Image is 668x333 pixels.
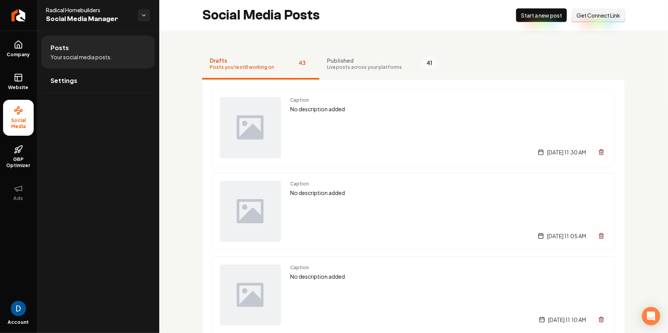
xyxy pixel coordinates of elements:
span: Social Media Manager [46,14,132,24]
button: DraftsPosts you're still working on43 [202,49,319,80]
span: Caption [290,265,608,271]
span: 43 [292,57,312,69]
a: GBP Optimizer [3,139,34,175]
p: No description added [290,188,608,197]
div: Open Intercom Messenger [642,307,660,325]
span: Get Connect Link [577,11,620,19]
button: PublishedLive posts across your platforms41 [319,49,446,80]
img: Post preview [220,265,281,326]
a: Post previewCaptionNo description added[DATE] 11:30 AM [212,89,616,166]
span: Posts [51,43,69,52]
span: [DATE] 11:05 AM [547,232,586,240]
p: No description added [290,105,608,114]
span: Website [5,84,32,91]
h2: Social Media Posts [202,8,320,23]
span: Your social media posts. [51,53,112,61]
button: Ads [3,178,34,208]
span: Ads [11,195,26,201]
span: Caption [290,97,608,103]
span: Social Media [3,117,34,130]
span: Account [8,319,29,325]
span: Caption [290,181,608,187]
span: Posts you're still working on [210,64,274,70]
button: Start a new post [516,8,567,22]
a: Website [3,67,34,97]
img: Post preview [220,181,281,242]
span: GBP Optimizer [3,156,34,169]
a: Post previewCaptionNo description added[DATE] 11:05 AM [212,172,616,250]
p: No description added [290,272,608,281]
button: Open user button [11,301,26,316]
span: Start a new post [521,11,562,19]
span: 41 [420,57,438,69]
span: Live posts across your platforms [327,64,402,70]
span: Radical Homebuilders [46,6,132,14]
span: [DATE] 11:30 AM [547,148,586,156]
button: Get Connect Link [572,8,625,22]
img: Rebolt Logo [11,9,26,21]
img: David Rice [11,301,26,316]
span: [DATE] 11:10 AM [548,316,586,323]
nav: Tabs [202,49,625,80]
span: Published [327,57,402,64]
img: Post preview [220,97,281,158]
span: Drafts [210,57,274,64]
span: Company [4,52,33,58]
span: Settings [51,76,77,85]
a: Settings [41,68,155,93]
a: Company [3,34,34,64]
